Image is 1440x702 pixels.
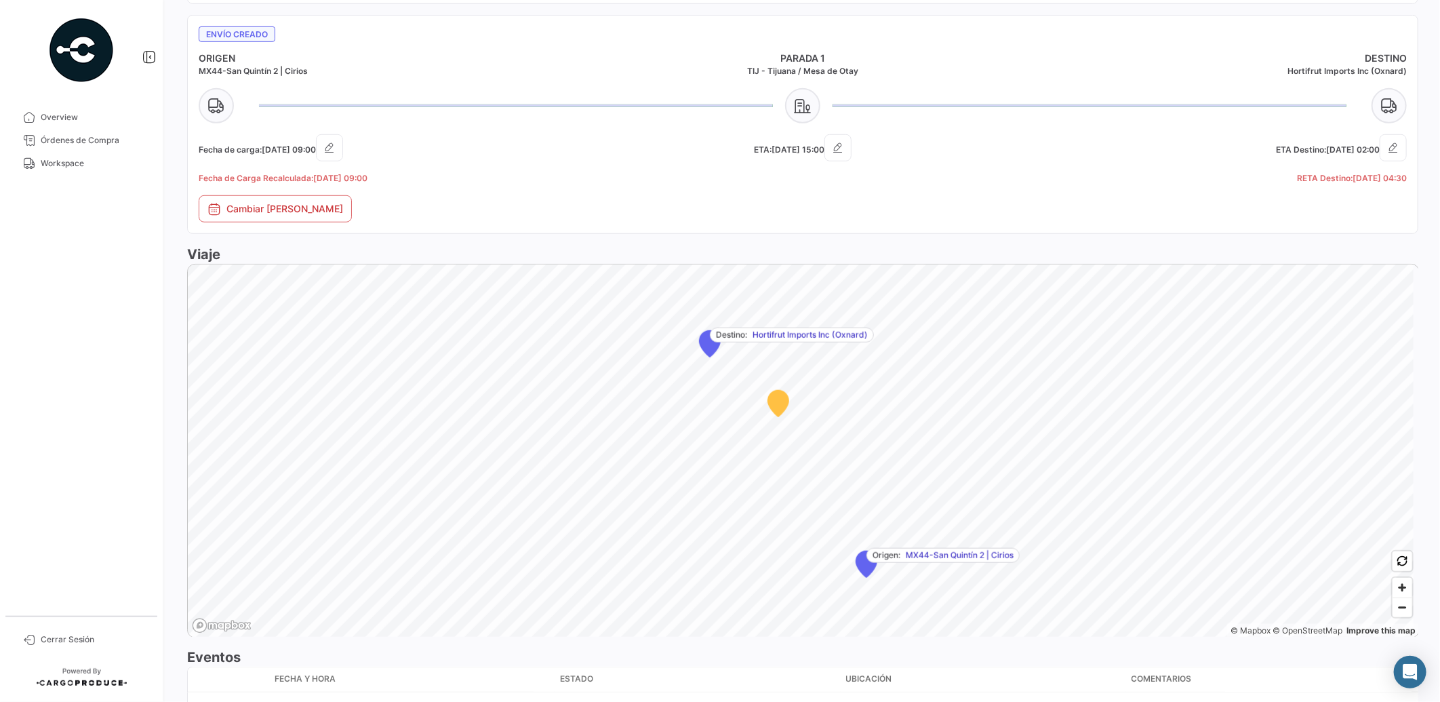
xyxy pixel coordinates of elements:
span: [DATE] 09:00 [313,173,367,183]
h5: Hortifrut Imports Inc (Oxnard) [1004,65,1407,77]
h4: PARADA 1 [601,52,1004,65]
h5: TIJ - Tijuana / Mesa de Otay [601,65,1004,77]
span: Envío creado [199,26,275,42]
h5: ETA: [601,134,1004,161]
a: Mapbox [1231,625,1271,636]
datatable-header-cell: Comentarios [1126,667,1412,692]
canvas: Map [188,265,1414,639]
a: Map feedback [1346,625,1416,636]
span: Workspace [41,157,146,170]
span: [DATE] 04:30 [1353,173,1407,183]
h5: Fecha de Carga Recalculada: [199,172,601,184]
h3: Viaje [187,245,1418,264]
span: [DATE] 15:00 [772,144,824,155]
span: MX44-San Quintín 2 | Cirios [906,549,1014,562]
h5: MX44-San Quintín 2 | Cirios [199,65,601,77]
span: Fecha y Hora [275,673,336,685]
h5: RETA Destino: [1004,172,1407,184]
a: Overview [11,106,152,129]
span: [DATE] 02:00 [1326,144,1380,155]
a: Órdenes de Compra [11,129,152,152]
span: Destino: [716,329,747,341]
datatable-header-cell: Estado [555,667,840,692]
button: Zoom in [1393,578,1412,598]
span: Hortifrut Imports Inc (Oxnard) [753,329,868,341]
datatable-header-cell: Fecha y Hora [269,667,555,692]
span: Cerrar Sesión [41,633,146,646]
h4: DESTINO [1004,52,1407,65]
h5: Fecha de carga: [199,134,601,161]
button: Zoom out [1393,598,1412,617]
span: Ubicación [846,673,892,685]
span: Zoom out [1393,598,1412,617]
a: Workspace [11,152,152,175]
h3: Eventos [187,648,1418,667]
a: Mapbox logo [192,618,252,633]
datatable-header-cell: Ubicación [841,667,1126,692]
span: [DATE] 09:00 [262,144,316,155]
a: OpenStreetMap [1273,625,1343,636]
div: Map marker [767,390,789,417]
div: Map marker [856,551,877,578]
div: Abrir Intercom Messenger [1394,656,1426,688]
button: Cambiar [PERSON_NAME] [199,195,352,222]
h5: ETA Destino: [1004,134,1407,161]
span: Origen: [873,549,900,562]
span: Comentarios [1132,673,1192,685]
span: Órdenes de Compra [41,134,146,147]
span: Estado [560,673,593,685]
div: Map marker [699,330,721,357]
h4: ORIGEN [199,52,601,65]
span: Overview [41,111,146,123]
img: powered-by.png [47,16,115,84]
